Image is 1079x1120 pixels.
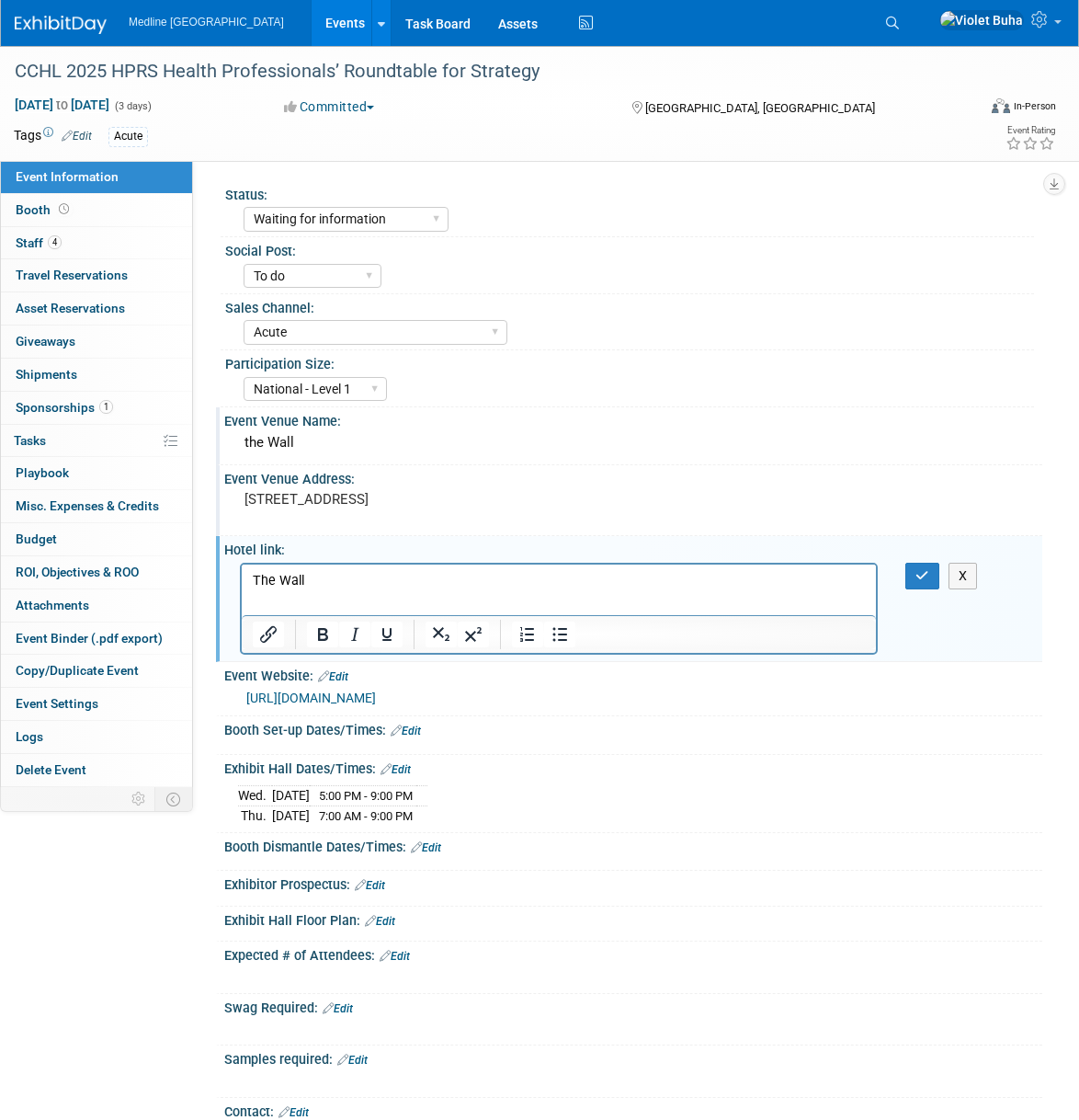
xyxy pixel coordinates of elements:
[16,696,98,711] span: Event Settings
[16,465,69,480] span: Playbook
[14,126,92,147] td: Tags
[272,806,310,825] td: [DATE]
[224,465,1042,488] div: Event Venue Address:
[224,407,1042,430] div: Event Venue Name:
[278,97,381,116] button: Committed
[8,55,954,88] div: CCHL 2025 HPRS Health Professionals’ Roundtable for Strategy
[224,907,1042,931] div: Exhibit Hall Floor Plan:
[16,400,113,415] span: Sponsorships
[1,523,192,555] a: Budget
[48,235,62,249] span: 4
[365,915,395,928] a: Edit
[380,763,411,776] a: Edit
[16,268,128,282] span: Travel Reservations
[53,97,71,112] span: to
[123,787,155,811] td: Personalize Event Tab Strip
[323,1002,353,1015] a: Edit
[1,490,192,522] a: Misc. Expenses & Credits
[939,10,1024,30] img: Violet Buha
[16,762,86,777] span: Delete Event
[371,622,403,647] button: Underline
[14,97,110,113] span: [DATE] [DATE]
[225,294,1034,317] div: Sales Channel:
[16,598,89,612] span: Attachments
[894,96,1057,123] div: Event Format
[339,622,370,647] button: Italic
[14,433,46,448] span: Tasks
[16,565,139,579] span: ROI, Objectives & ROO
[16,301,125,315] span: Asset Reservations
[319,809,413,823] span: 7:00 AM - 9:00 PM
[16,235,62,250] span: Staff
[242,565,876,615] iframe: Rich Text Area
[225,181,1034,204] div: Status:
[16,334,75,349] span: Giveaways
[253,622,284,647] button: Insert/edit link
[62,130,92,143] a: Edit
[278,1106,309,1119] a: Edit
[337,1054,368,1067] a: Edit
[1005,126,1055,135] div: Event Rating
[55,202,73,216] span: Booth not reserved yet
[411,841,441,854] a: Edit
[16,531,57,546] span: Budget
[1,227,192,259] a: Staff4
[1,688,192,720] a: Event Settings
[1,161,192,193] a: Event Information
[992,98,1010,113] img: Format-Inperson.png
[948,563,978,589] button: X
[1,754,192,786] a: Delete Event
[224,536,1042,559] div: Hotel link:
[512,622,543,647] button: Numbered list
[224,1046,1042,1069] div: Samples required:
[1,194,192,226] a: Booth
[1,655,192,687] a: Copy/Duplicate Event
[1,392,192,424] a: Sponsorships1
[16,729,43,744] span: Logs
[224,871,1042,895] div: Exhibitor Prospectus:
[16,498,159,513] span: Misc. Expenses & Credits
[16,202,73,217] span: Booth
[224,755,1042,779] div: Exhibit Hall Dates/Times:
[224,833,1042,857] div: Booth Dismantle Dates/Times:
[1,259,192,291] a: Travel Reservations
[15,16,107,34] img: ExhibitDay
[16,631,163,646] span: Event Binder (.pdf export)
[224,994,1042,1018] div: Swag Required:
[246,691,376,705] a: [URL][DOMAIN_NAME]
[16,169,119,184] span: Event Information
[1,292,192,325] a: Asset Reservations
[1,589,192,622] a: Attachments
[16,367,77,382] span: Shipments
[99,400,113,414] span: 1
[225,350,1034,373] div: Participation Size:
[238,786,272,806] td: Wed.
[224,942,1042,966] div: Expected # of Attendees:
[380,950,410,963] a: Edit
[224,716,1042,740] div: Booth Set-up Dates/Times:
[155,787,193,811] td: Toggle Event Tabs
[391,725,421,737] a: Edit
[307,622,338,647] button: Bold
[1,721,192,753] a: Logs
[238,429,1028,457] div: the Wall
[1,359,192,391] a: Shipments
[318,670,348,683] a: Edit
[1,425,192,457] a: Tasks
[1013,99,1056,113] div: In-Person
[238,806,272,825] td: Thu.
[108,127,148,146] div: Acute
[244,491,545,508] pre: [STREET_ADDRESS]
[1,457,192,489] a: Playbook
[319,789,413,803] span: 5:00 PM - 9:00 PM
[1,556,192,589] a: ROI, Objectives & ROO
[1,326,192,358] a: Giveaways
[113,100,152,112] span: (3 days)
[355,879,385,892] a: Edit
[645,101,875,115] span: [GEOGRAPHIC_DATA], [GEOGRAPHIC_DATA]
[225,237,1034,260] div: Social Post:
[458,622,489,647] button: Superscript
[129,16,284,29] span: Medline [GEOGRAPHIC_DATA]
